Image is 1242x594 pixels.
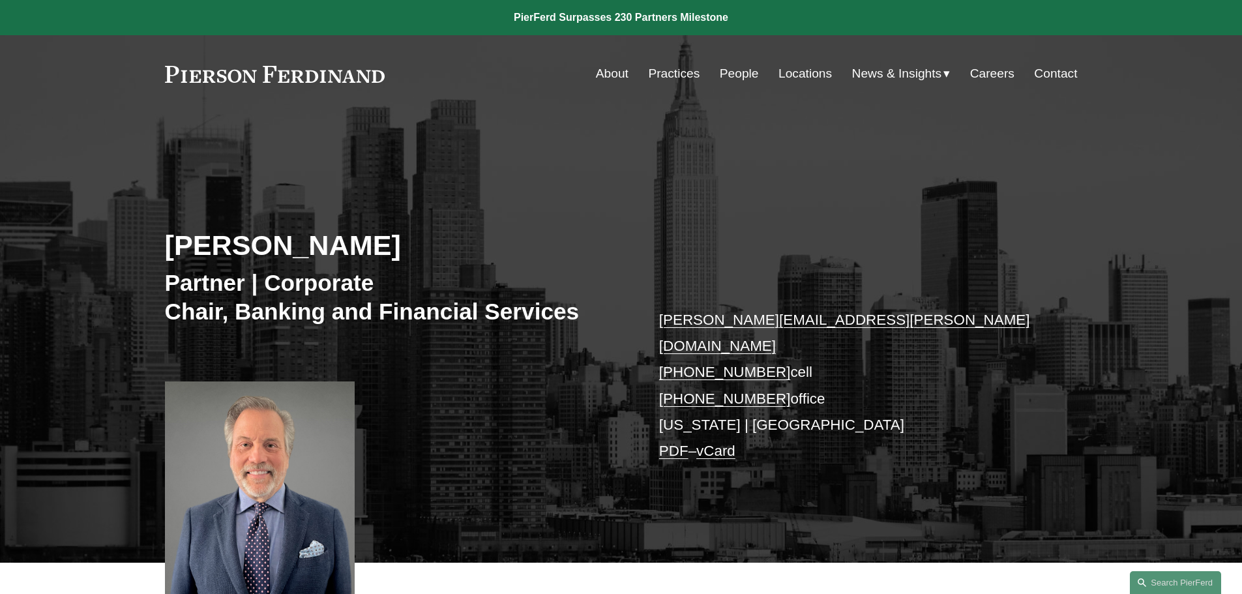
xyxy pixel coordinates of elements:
a: vCard [696,443,735,459]
a: Careers [970,61,1014,86]
a: folder dropdown [852,61,951,86]
a: [PERSON_NAME][EMAIL_ADDRESS][PERSON_NAME][DOMAIN_NAME] [659,312,1030,354]
a: PDF [659,443,688,459]
h2: [PERSON_NAME] [165,228,621,262]
a: [PHONE_NUMBER] [659,364,791,380]
a: [PHONE_NUMBER] [659,391,791,407]
p: cell office [US_STATE] | [GEOGRAPHIC_DATA] – [659,307,1039,465]
h3: Partner | Corporate Chair, Banking and Financial Services [165,269,621,325]
a: Practices [648,61,700,86]
a: Locations [778,61,832,86]
span: News & Insights [852,63,942,85]
a: People [720,61,759,86]
a: Search this site [1130,571,1221,594]
a: About [596,61,628,86]
a: Contact [1034,61,1077,86]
